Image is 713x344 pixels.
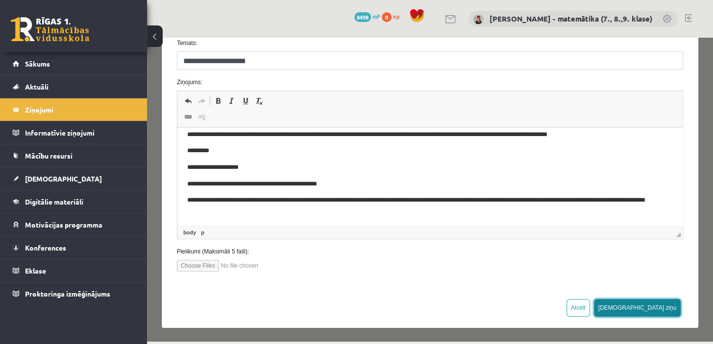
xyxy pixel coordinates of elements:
legend: Informatīvie ziņojumi [25,121,135,144]
a: Proktoringa izmēģinājums [13,282,135,305]
span: Mērogot [529,194,534,199]
span: xp [393,12,399,20]
a: Slīpraksts (vadīšanas taustiņš+I) [78,57,92,69]
a: Mācību resursi [13,144,135,167]
a: Aktuāli [13,75,135,98]
a: Konferences [13,236,135,259]
a: Ziņojumi [13,98,135,121]
a: Informatīvie ziņojumi [13,121,135,144]
span: Motivācijas programma [25,220,102,229]
img: Irēna Roze - matemātika (7., 8.,9. klase) [473,15,483,24]
span: 0 [382,12,392,22]
a: 0 xp [382,12,404,20]
label: Pielikumi (Maksimāli 5 faili): [23,209,543,218]
a: Sākums [13,52,135,75]
label: Ziņojums: [23,40,543,49]
a: body elements [34,190,51,199]
button: [DEMOGRAPHIC_DATA] ziņu [447,261,534,279]
a: Motivācijas programma [13,213,135,236]
a: Eklase [13,259,135,282]
label: Temats: [23,1,543,10]
a: [DEMOGRAPHIC_DATA] [13,167,135,190]
span: Eklase [25,266,46,275]
a: Rīgas 1. Tālmācības vidusskola [11,17,89,42]
a: [PERSON_NAME] - matemātika (7., 8.,9. klase) [490,14,652,23]
a: Digitālie materiāli [13,190,135,213]
button: Atcelt [419,261,443,279]
span: 8498 [354,12,371,22]
a: Saite (vadīšanas taustiņš+K) [34,73,48,86]
span: Sākums [25,59,50,68]
a: 8498 mP [354,12,380,20]
iframe: Bagātinātā teksta redaktors, wiswyg-editor-47433901412720-1760342022-442 [30,90,536,188]
a: Atsaistīt [48,73,62,86]
span: Aktuāli [25,82,49,91]
span: Digitālie materiāli [25,197,83,206]
span: Proktoringa izmēģinājums [25,289,110,298]
span: mP [372,12,380,20]
a: Atkārtot (vadīšanas taustiņš+Y) [48,57,62,69]
a: Pasvītrojums (vadīšanas taustiņš+U) [92,57,105,69]
span: Konferences [25,243,66,252]
span: Mācību resursi [25,151,73,160]
span: [DEMOGRAPHIC_DATA] [25,174,102,183]
a: Treknraksts (vadīšanas taustiņš+B) [64,57,78,69]
a: Noņemt stilus [105,57,119,69]
a: p elements [52,190,59,199]
a: Atcelt (vadīšanas taustiņš+Z) [34,57,48,69]
legend: Ziņojumi [25,98,135,121]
